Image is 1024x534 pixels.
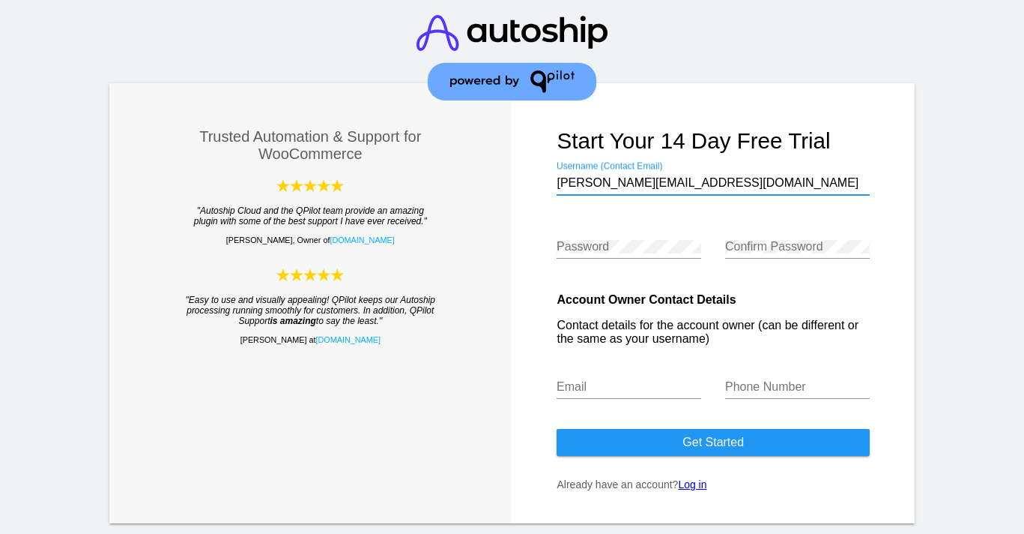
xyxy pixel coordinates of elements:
strong: Account Owner Contact Details [557,293,736,306]
strong: is amazing [270,316,315,326]
p: [PERSON_NAME], Owner of [155,235,466,244]
blockquote: "Autoship Cloud and the QPilot team provide an amazing plugin with some of the best support I hav... [185,205,436,226]
img: Autoship Cloud powered by QPilot [276,178,344,193]
p: Contact details for the account owner (can be different or the same as your username) [557,319,869,346]
p: Already have an account? [557,478,869,490]
span: Get started [682,436,744,448]
a: [DOMAIN_NAME] [316,335,381,344]
input: Username (Contact Email) [557,176,869,190]
input: Phone Number [725,380,870,394]
p: [PERSON_NAME] at [155,335,466,344]
input: Email [557,380,701,394]
img: Autoship Cloud powered by QPilot [276,267,344,283]
a: Log in [678,478,706,490]
button: Get started [557,429,869,456]
blockquote: "Easy to use and visually appealing! QPilot keeps our Autoship processing running smoothly for cu... [185,295,436,326]
h1: Start your 14 day free trial [557,128,869,154]
a: [DOMAIN_NAME] [330,235,394,244]
h3: Trusted Automation & Support for WooCommerce [155,128,466,163]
